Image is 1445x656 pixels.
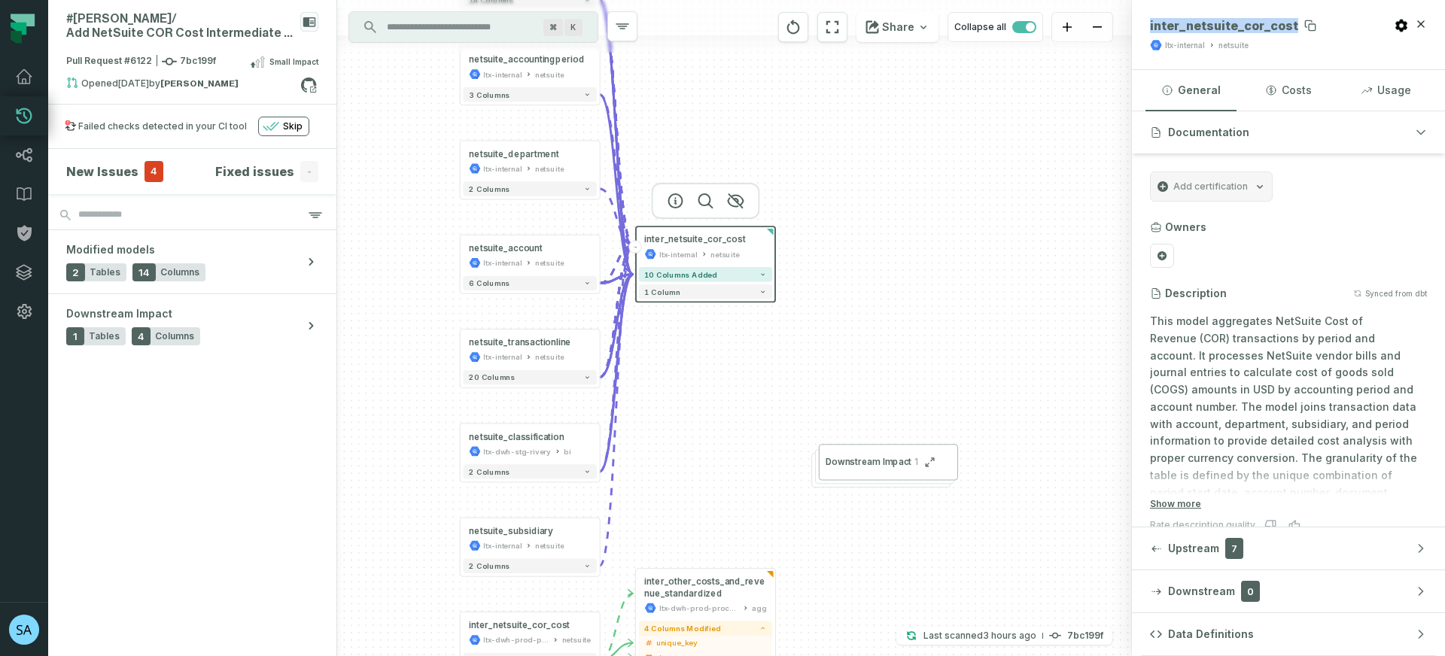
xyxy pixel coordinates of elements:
div: Opened by [66,77,300,95]
div: bi [564,445,571,457]
span: inter_other_costs_and_revenue_standardized [644,576,766,600]
span: 20 columns [469,373,515,382]
div: 1Find your Data Assets [28,196,273,220]
span: 14 [132,263,156,281]
span: 7 [1225,538,1243,559]
div: ltx-dwh-prod-processed [659,602,739,613]
h4: 7bc199f [1067,631,1103,640]
p: This model aggregates NetSuite Cost of Revenue (COR) transactions by period and account. It proce... [1150,313,1427,518]
span: Home [35,507,65,518]
span: 3 columns [469,90,510,99]
span: - [300,161,318,182]
button: Downstream0 [1132,570,1445,612]
span: inter_netsuite_cor_cost [1150,18,1298,33]
span: 10 columns added [644,270,716,279]
div: Add certification [1150,172,1273,202]
div: netsuite [535,257,564,269]
div: ltx-dwh-prod-processed [483,634,549,645]
div: netsuite_classification [469,431,564,442]
button: Skip [258,117,309,136]
div: Rate description quality [1150,519,1255,531]
span: Downstream Impact [826,457,912,468]
button: Documentation [1132,111,1445,153]
button: Usage [1340,70,1431,111]
span: 1 [66,327,84,345]
g: Edge from 65f73d0b79c911267534e79369bcf492 to e96d1151137e03134b1ffe196c39f0f0 [600,275,633,472]
button: Take the tour [58,270,161,300]
button: Modified models2Tables14Columns [48,230,336,293]
button: Collapse all [948,12,1043,42]
span: Tasks [235,507,267,518]
button: Data Definitions [1132,613,1445,655]
span: Press ⌘ + K to focus the search bar [564,19,583,36]
p: About 5 minutes [199,138,286,153]
div: Quickly find the right data asset in your stack. [58,226,262,258]
button: New Issues4Fixed issues- [66,161,318,182]
h1: Tasks [128,7,176,32]
div: netsuite [535,540,564,551]
div: netsuite_transactionline [469,337,571,348]
div: netsuite [535,162,564,174]
span: Columns [155,330,194,342]
div: ltx-internal [483,162,522,174]
span: Downstream [1168,584,1235,599]
span: 2 columns [469,561,510,570]
div: Data Catalog [58,445,255,460]
strong: Daniel Schwalb (dschwalb) [160,79,239,88]
a: View on github [299,75,318,95]
div: netsuite [535,68,564,80]
span: 4 [132,327,151,345]
button: Costs [1243,70,1334,111]
span: Small Impact [269,56,318,68]
button: Share [856,12,938,42]
div: Close [264,6,291,33]
span: 4 columns modified [644,624,720,633]
div: netsuite_accountingperiod [469,54,584,65]
span: Pull Request #6122 7bc199f [66,54,216,69]
button: Upstream7 [1132,527,1445,569]
div: Lineage Graph [58,388,255,403]
h3: Description [1165,286,1227,301]
div: 2Lineage Graph [28,383,273,407]
h4: Fixed issues [215,162,294,181]
p: Last scanned [923,628,1036,643]
div: Failed checks detected in your CI tool [78,120,247,132]
img: avatar of sabramov [9,615,39,645]
button: Downstream Impact1 [819,444,958,480]
span: Tables [89,330,120,342]
span: 6 columns [469,279,510,288]
button: Messages [100,469,200,530]
div: agg [752,602,766,613]
span: Messages [125,507,177,518]
button: unique_key [639,636,772,650]
div: ltx-internal [483,540,522,551]
span: 1 column [644,287,680,296]
span: Press ⌘ + K to focus the search bar [543,19,563,36]
div: Welcome, sabramov! [21,58,280,85]
div: netsuite [535,351,564,363]
div: ltx-internal [483,351,522,363]
button: zoom out [1082,13,1112,42]
div: netsuite [710,248,740,260]
span: Documentation [1168,125,1249,140]
button: Downstream Impact1Tables4Columns [48,294,336,357]
span: Data Definitions [1168,627,1254,642]
div: 3Data Catalog [28,440,273,464]
span: 2 columns [469,184,510,193]
div: ltx-internal [483,257,522,269]
div: Check out these product tours to help you get started with Foundational. [21,85,280,121]
p: 5 steps [15,138,53,153]
div: ltx-internal [1165,40,1205,51]
span: 2 [66,263,85,281]
button: Synced from dbt [1353,289,1427,298]
span: Downstream Impact [66,306,172,321]
div: netsuite_account [469,242,542,254]
div: Find your Data Assets [58,202,255,217]
button: General [1145,70,1237,111]
span: 2 columns [469,467,510,476]
div: netsuite [1218,40,1249,51]
span: Modified models [66,242,155,257]
div: #Daniel/ Add NetSuite COR Cost Intermediate Model [66,12,294,41]
div: ltx-dwh-stg-rivery [483,445,551,457]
